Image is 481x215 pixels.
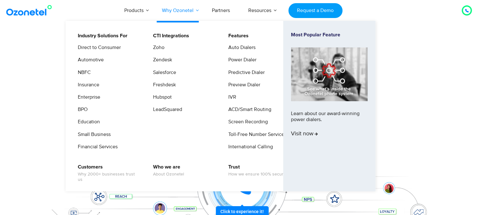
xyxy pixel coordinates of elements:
[149,106,183,114] a: LeadSquared
[224,69,266,77] a: Predictive Dialer
[74,69,92,77] a: NBFC
[149,69,177,77] a: Salesforce
[74,56,105,64] a: Automotive
[149,93,173,101] a: Hubspot
[224,44,256,52] a: Auto Dialers
[74,106,89,114] a: BPO
[224,56,257,64] a: Power Dialer
[74,163,141,183] a: CustomersWhy 2000+ businesses trust us
[43,87,438,94] div: Turn every conversation into a growth engine for your enterprise.
[149,163,185,178] a: Who we areAbout Ozonetel
[291,47,367,101] img: phone-system-min.jpg
[74,131,112,138] a: Small Business
[228,172,288,177] span: How we ensure 100% security
[74,44,122,52] a: Direct to Consumer
[74,81,100,89] a: Insurance
[224,93,237,101] a: IVR
[74,32,128,40] a: Industry Solutions For
[224,81,261,89] a: Preview Dialer
[149,32,190,40] a: CTI Integrations
[224,163,289,178] a: TrustHow we ensure 100% security
[224,143,274,151] a: International Calling
[224,106,272,114] a: ACD/Smart Routing
[74,93,101,101] a: Enterprise
[43,40,438,60] div: Orchestrate Intelligent
[224,118,269,126] a: Screen Recording
[149,81,177,89] a: Freshdesk
[74,118,101,126] a: Education
[224,32,250,40] a: Features
[291,32,367,180] a: Most Popular FeatureLearn about our award-winning power dialers.Visit now
[78,172,140,182] span: Why 2000+ businesses trust us
[288,3,342,18] a: Request a Demo
[291,131,318,138] span: Visit now
[149,44,165,52] a: Zoho
[153,172,184,177] span: About Ozonetel
[43,57,438,87] div: Customer Experiences
[224,131,287,138] a: Toll-Free Number Services
[149,56,173,64] a: Zendesk
[74,143,119,151] a: Financial Services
